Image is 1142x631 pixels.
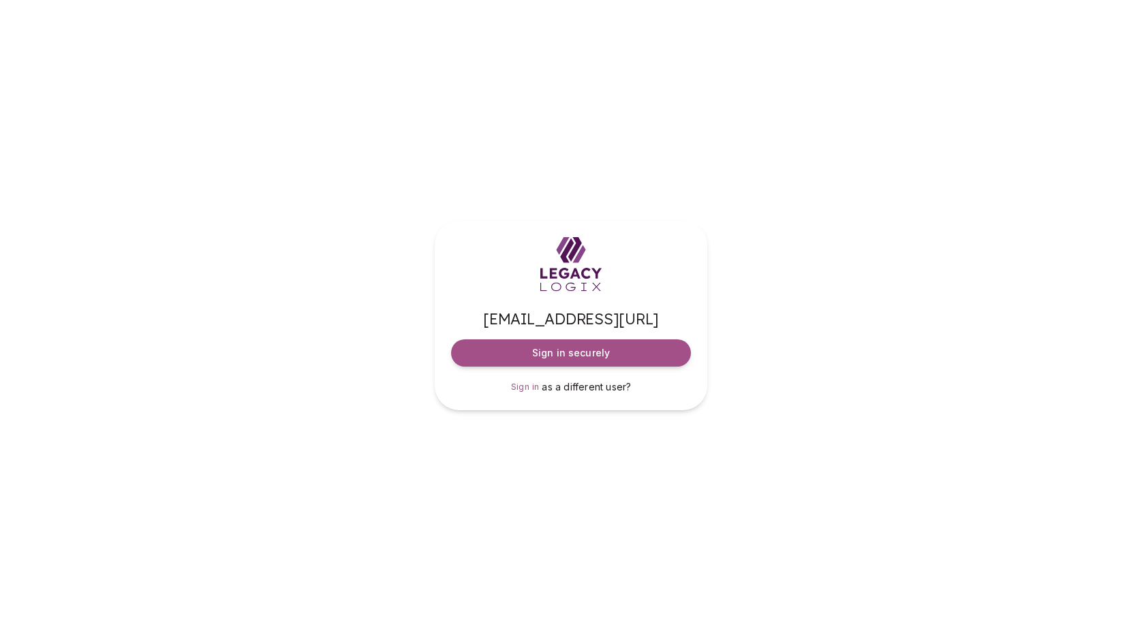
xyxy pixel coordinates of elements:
span: [EMAIL_ADDRESS][URL] [451,309,691,328]
a: Sign in [511,380,540,394]
button: Sign in securely [451,339,691,367]
span: Sign in securely [532,346,610,360]
span: as a different user? [542,381,631,393]
span: Sign in [511,382,540,392]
